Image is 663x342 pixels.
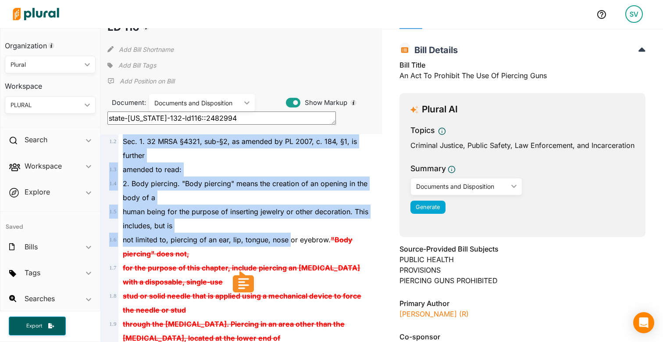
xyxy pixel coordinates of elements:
div: PLURAL [11,101,81,110]
div: Open Intercom Messenger [633,312,654,333]
span: 1 . 6 [109,237,116,243]
h3: Organization [5,33,96,52]
h3: Topics [410,125,435,136]
h3: Source-Provided Bill Subjects [399,244,645,254]
div: An Act To Prohibit The Use Of Piercing Guns [399,60,645,86]
span: Add Bill Tags [118,61,156,70]
h2: Workspace [25,161,62,171]
h3: Summary [410,163,446,174]
span: human being for the purpose of inserting jewelry or other decoration. This includes, but is [123,207,368,230]
span: 1 . 8 [109,293,116,299]
div: PIERCING GUNS PROHIBITED [399,275,645,286]
div: Tooltip anchor [349,99,357,107]
span: Export [20,322,48,330]
div: PROVISIONS [399,265,645,275]
div: Add tags [107,59,156,72]
span: Sec. 1. 32 MRSA §4321, sub-§2, as amended by PL 2007, c. 184, §1, is further [123,137,357,160]
p: Add Position on Bill [120,77,175,86]
span: 1 . 5 [109,209,116,215]
h2: Search [25,135,47,144]
h3: Bill Title [399,60,645,70]
div: Documents and Disposition [416,182,508,191]
span: Show Markup [300,98,347,108]
span: 2. Body piercing. "Body piercing" means the creation of an opening in the body of a [123,179,367,202]
h2: Explore [25,187,50,197]
span: 1 . 3 [109,166,116,173]
span: 1 . 9 [109,321,116,327]
h3: Primary Author [399,298,645,309]
h3: Co-sponsor [399,331,645,342]
span: 1 . 7 [109,265,116,271]
a: SV [618,2,650,26]
span: 1 . 4 [109,180,116,187]
div: SV [625,5,643,23]
del: for the purpose of this chapter, include piercing an [MEDICAL_DATA] with a disposable, single-use [123,263,360,286]
h3: Plural AI [422,104,458,115]
div: Tooltip anchor [142,23,150,31]
span: amended to read: [123,165,182,174]
div: Plural [11,60,81,69]
button: Export [9,317,66,335]
div: Criminal Justice, Public Safety, Law Enforcement, and Incarceration [410,140,634,151]
h2: Searches [25,294,55,303]
a: [PERSON_NAME] (R) [399,310,469,318]
div: Documents and Disposition [154,98,241,108]
button: Generate [410,201,446,214]
h2: Tags [25,268,40,277]
h4: Saved [0,212,100,233]
div: Tooltip anchor [47,42,55,50]
div: Add Position Statement [107,75,175,88]
span: not limited to, piercing of an ear, lip, tongue, nose or eyebrow. [123,235,353,258]
span: 1 . 2 [109,138,116,144]
button: Add Bill Shortname [119,42,174,56]
h2: Bills [25,242,38,252]
span: Generate [416,204,440,210]
span: Document: [107,98,138,108]
del: stud or solid needle that is applied using a mechanical device to force the needle or stud [123,292,361,314]
span: Bill Details [410,45,458,55]
textarea: state-[US_STATE]-132-ld116::2482994 [107,112,336,125]
h3: Workspace [5,73,96,93]
div: PUBLIC HEALTH [399,254,645,265]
